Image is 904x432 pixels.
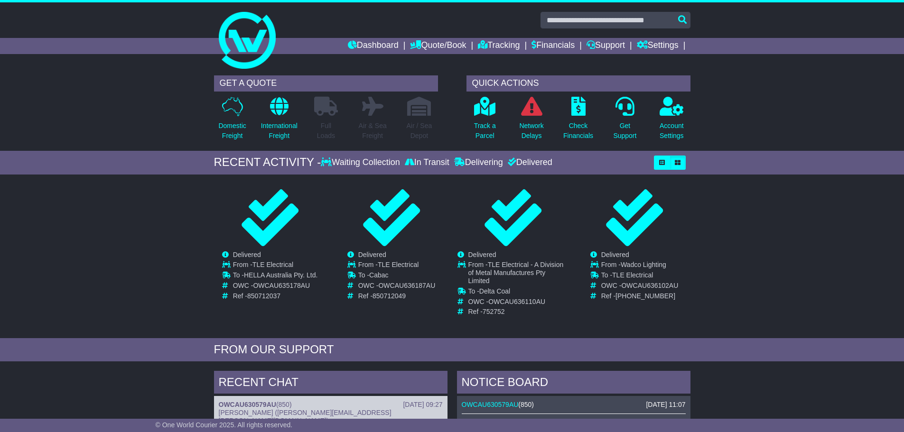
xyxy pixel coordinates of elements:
div: FROM OUR SUPPORT [214,343,690,357]
a: Financials [531,38,575,54]
span: Delivered [601,251,629,258]
a: OWCAU630579AU [462,401,519,408]
td: Ref - [358,292,436,300]
p: Network Delays [519,121,543,141]
span: HELLA Australia Pty. Ltd. [244,271,317,279]
span: 850712037 [247,292,280,300]
div: [DATE] 11:07 [646,401,685,409]
p: Full Loads [314,121,338,141]
span: [PERSON_NAME] ([PERSON_NAME][EMAIL_ADDRESS][PERSON_NAME][DOMAIN_NAME]) [219,409,391,424]
span: OWCAU636110AU [488,298,545,305]
div: In Transit [402,157,452,168]
div: NOTICE BOARD [457,371,690,396]
a: Dashboard [348,38,399,54]
td: Ref - [233,292,318,300]
td: OWC - [358,282,436,292]
span: TLE Electrical [612,271,653,279]
p: Get Support [613,121,636,141]
span: TLE Electrical - A Division of Metal Manufactures Pty Limited [468,261,564,285]
td: From - [468,261,568,287]
span: Wadco Lighting [621,261,666,268]
td: From - [358,261,436,271]
td: To - [601,271,679,282]
span: 850712049 [373,292,406,300]
a: CheckFinancials [563,96,594,146]
span: OWCAU635178AU [253,282,310,289]
p: International Freight [261,121,298,141]
div: QUICK ACTIONS [466,75,690,92]
td: To - [468,287,568,298]
a: Quote/Book [410,38,466,54]
td: OWC - [468,298,568,308]
span: TLE Electrical [252,261,293,268]
td: Ref - [468,308,568,316]
span: OWCAU636187AU [378,282,435,289]
span: 752752 [483,308,505,315]
div: ( ) [219,401,443,409]
div: [DATE] 09:27 [403,401,442,409]
a: GetSupport [613,96,637,146]
div: GET A QUOTE [214,75,438,92]
p: Track a Parcel [474,121,496,141]
span: [PHONE_NUMBER] [615,292,675,300]
span: Delivered [358,251,386,258]
span: Delta Coal [479,287,510,295]
span: Delivered [233,251,261,258]
p: Domestic Freight [218,121,246,141]
a: DomesticFreight [218,96,246,146]
p: Air & Sea Freight [359,121,387,141]
td: To - [358,271,436,282]
a: Tracking [478,38,520,54]
td: OWC - [601,282,679,292]
p: Account Settings [660,121,684,141]
td: To - [233,271,318,282]
div: RECENT CHAT [214,371,447,396]
div: Delivering [452,157,505,168]
a: NetworkDelays [519,96,544,146]
div: Waiting Collection [321,157,402,168]
span: Cabac [369,271,388,279]
td: OWC - [233,282,318,292]
span: Delivered [468,251,496,258]
div: ( ) [462,401,686,409]
a: AccountSettings [659,96,684,146]
a: Track aParcel [474,96,496,146]
span: TLE Electrical [378,261,419,268]
td: Ref - [601,292,679,300]
p: Check Financials [563,121,593,141]
span: © One World Courier 2025. All rights reserved. [156,421,293,429]
a: Support [587,38,625,54]
span: OWCAU636102AU [621,282,678,289]
span: 850 [279,401,289,408]
td: From - [601,261,679,271]
td: From - [233,261,318,271]
a: Settings [637,38,679,54]
a: OWCAU630579AU [219,401,276,408]
a: InternationalFreight [261,96,298,146]
span: 850 [521,401,531,408]
p: Air / Sea Depot [407,121,432,141]
div: Delivered [505,157,552,168]
div: RECENT ACTIVITY - [214,156,321,169]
